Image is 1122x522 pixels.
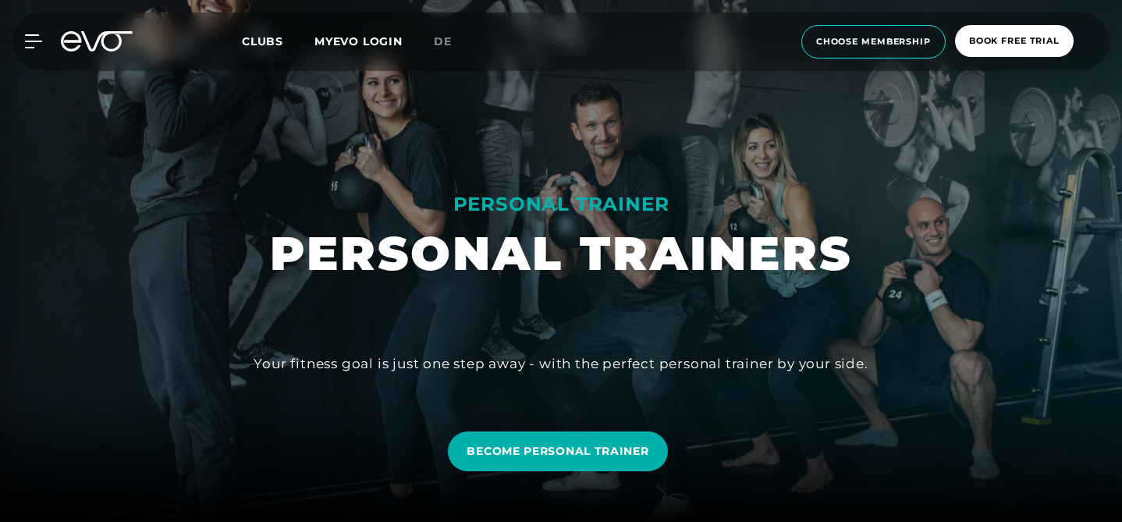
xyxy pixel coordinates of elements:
span: choose membership [816,35,931,48]
span: book free trial [969,34,1060,48]
a: book free trial [950,25,1078,59]
a: MYEVO LOGIN [314,34,403,48]
span: de [434,34,452,48]
div: Your fitness goal is just one step away - with the perfect personal trainer by your side. [254,351,868,376]
span: BECOME PERSONAL TRAINER [467,443,648,460]
span: Clubs [242,34,283,48]
a: de [434,33,470,51]
a: Clubs [242,34,314,48]
h1: PERSONAL TRAINERS [270,223,852,284]
a: choose membership [797,25,950,59]
a: BECOME PERSONAL TRAINER [448,431,667,471]
div: PERSONAL TRAINER [270,192,852,217]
